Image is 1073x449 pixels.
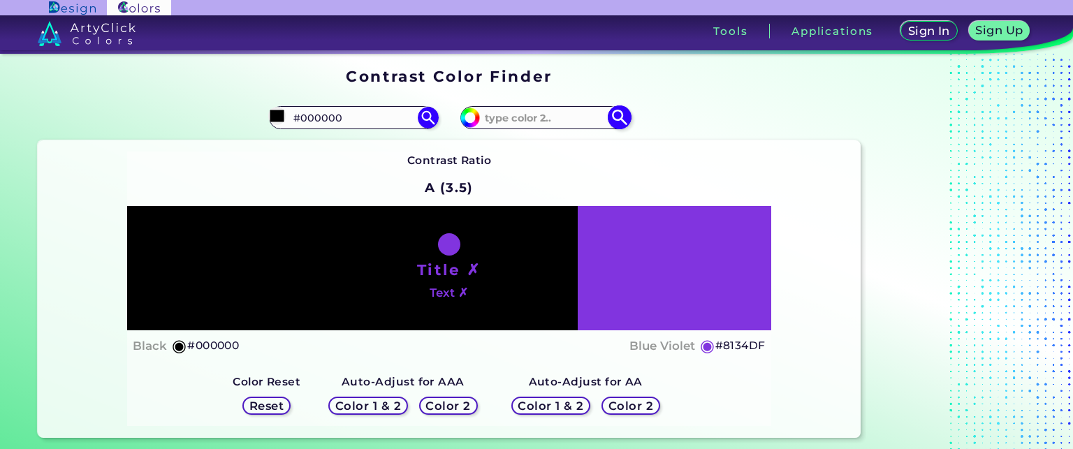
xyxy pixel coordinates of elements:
[866,63,1041,443] iframe: Advertisement
[700,337,715,354] h5: ◉
[251,401,282,411] h5: Reset
[418,107,439,128] img: icon search
[529,375,643,388] strong: Auto-Adjust for AA
[713,26,747,36] h3: Tools
[172,337,187,354] h5: ◉
[611,401,651,411] h5: Color 2
[428,401,469,411] h5: Color 2
[346,66,552,87] h1: Contrast Color Finder
[38,21,136,46] img: logo_artyclick_colors_white.svg
[629,336,695,356] h4: Blue Violet
[339,401,398,411] h5: Color 1 & 2
[978,25,1021,36] h5: Sign Up
[791,26,873,36] h3: Applications
[715,337,766,355] h5: #8134DF
[49,1,96,15] img: ArtyClick Design logo
[910,26,948,36] h5: Sign In
[607,105,632,130] img: icon search
[972,22,1027,40] a: Sign Up
[903,22,955,40] a: Sign In
[418,172,479,203] h2: A (3.5)
[133,336,167,356] h4: Black
[342,375,465,388] strong: Auto-Adjust for AAA
[480,108,610,127] input: type color 2..
[289,108,418,127] input: type color 1..
[187,337,239,355] h5: #000000
[521,401,581,411] h5: Color 1 & 2
[233,375,300,388] strong: Color Reset
[407,154,492,167] strong: Contrast Ratio
[430,283,468,303] h4: Text ✗
[417,259,481,280] h1: Title ✗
